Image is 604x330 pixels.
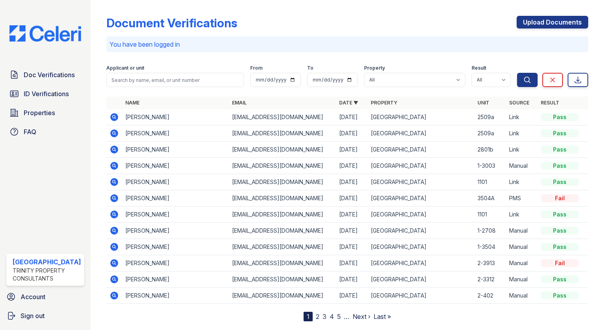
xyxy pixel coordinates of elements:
td: [DATE] [336,158,368,174]
div: Trinity Property Consultants [13,267,81,283]
span: Doc Verifications [24,70,75,80]
td: 1-3504 [474,239,506,255]
div: Pass [541,275,579,283]
td: Link [506,174,538,190]
a: Result [541,100,559,106]
td: [EMAIL_ADDRESS][DOMAIN_NAME] [229,288,336,304]
a: Source [509,100,529,106]
td: [PERSON_NAME] [122,255,229,271]
span: Account [21,292,45,302]
td: Manual [506,239,538,255]
div: Pass [541,211,579,218]
div: Pass [541,162,579,170]
td: [EMAIL_ADDRESS][DOMAIN_NAME] [229,158,336,174]
td: [DATE] [336,125,368,142]
td: [PERSON_NAME] [122,158,229,174]
td: Manual [506,255,538,271]
td: 1-3003 [474,158,506,174]
a: Properties [6,105,84,121]
td: [DATE] [336,142,368,158]
span: ID Verifications [24,89,69,99]
td: [GEOGRAPHIC_DATA] [368,271,474,288]
td: 2-3913 [474,255,506,271]
a: Sign out [3,308,87,324]
td: [GEOGRAPHIC_DATA] [368,288,474,304]
td: Manual [506,271,538,288]
td: Link [506,142,538,158]
td: [DATE] [336,190,368,207]
td: 2801b [474,142,506,158]
label: To [307,65,313,71]
div: 1 [304,312,313,321]
a: Property [371,100,397,106]
div: Pass [541,129,579,137]
div: Pass [541,178,579,186]
td: 1-2708 [474,223,506,239]
td: [EMAIL_ADDRESS][DOMAIN_NAME] [229,239,336,255]
td: 3504A [474,190,506,207]
td: [PERSON_NAME] [122,288,229,304]
span: Properties [24,108,55,118]
td: [GEOGRAPHIC_DATA] [368,158,474,174]
a: FAQ [6,124,84,140]
a: Next › [353,313,370,321]
td: [EMAIL_ADDRESS][DOMAIN_NAME] [229,190,336,207]
img: CE_Logo_Blue-a8612792a0a2168367f1c8372b55b34899dd931a85d93a1a3d3e32e68fde9ad4.png [3,25,87,42]
td: [EMAIL_ADDRESS][DOMAIN_NAME] [229,174,336,190]
td: [PERSON_NAME] [122,223,229,239]
label: Result [472,65,486,71]
td: Manual [506,288,538,304]
td: Link [506,125,538,142]
td: [PERSON_NAME] [122,207,229,223]
label: Property [364,65,385,71]
a: Date ▼ [339,100,358,106]
a: ID Verifications [6,86,84,102]
label: From [250,65,262,71]
td: [EMAIL_ADDRESS][DOMAIN_NAME] [229,207,336,223]
td: Link [506,207,538,223]
input: Search by name, email, or unit number [106,73,244,87]
a: Unit [478,100,489,106]
td: [PERSON_NAME] [122,190,229,207]
td: [PERSON_NAME] [122,271,229,288]
td: [DATE] [336,255,368,271]
td: [GEOGRAPHIC_DATA] [368,109,474,125]
td: [DATE] [336,288,368,304]
td: [PERSON_NAME] [122,142,229,158]
a: 2 [316,313,319,321]
td: [PERSON_NAME] [122,174,229,190]
div: Pass [541,113,579,121]
a: Upload Documents [517,16,588,28]
a: Name [125,100,140,106]
td: [DATE] [336,207,368,223]
td: [PERSON_NAME] [122,239,229,255]
td: PMS [506,190,538,207]
td: 2-3312 [474,271,506,288]
td: [GEOGRAPHIC_DATA] [368,174,474,190]
td: [EMAIL_ADDRESS][DOMAIN_NAME] [229,125,336,142]
a: Doc Verifications [6,67,84,83]
div: Fail [541,259,579,267]
a: 4 [330,313,334,321]
td: [EMAIL_ADDRESS][DOMAIN_NAME] [229,142,336,158]
td: [DATE] [336,223,368,239]
td: [GEOGRAPHIC_DATA] [368,239,474,255]
a: Account [3,289,87,305]
td: [DATE] [336,239,368,255]
div: Pass [541,146,579,154]
a: Email [232,100,247,106]
iframe: chat widget [571,298,596,322]
td: 2-402 [474,288,506,304]
td: 1101 [474,174,506,190]
td: 1101 [474,207,506,223]
span: Sign out [21,311,45,321]
td: [PERSON_NAME] [122,125,229,142]
td: [EMAIL_ADDRESS][DOMAIN_NAME] [229,223,336,239]
td: [GEOGRAPHIC_DATA] [368,223,474,239]
span: FAQ [24,127,36,137]
td: [DATE] [336,271,368,288]
td: [EMAIL_ADDRESS][DOMAIN_NAME] [229,271,336,288]
a: 5 [337,313,341,321]
a: Last » [374,313,391,321]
